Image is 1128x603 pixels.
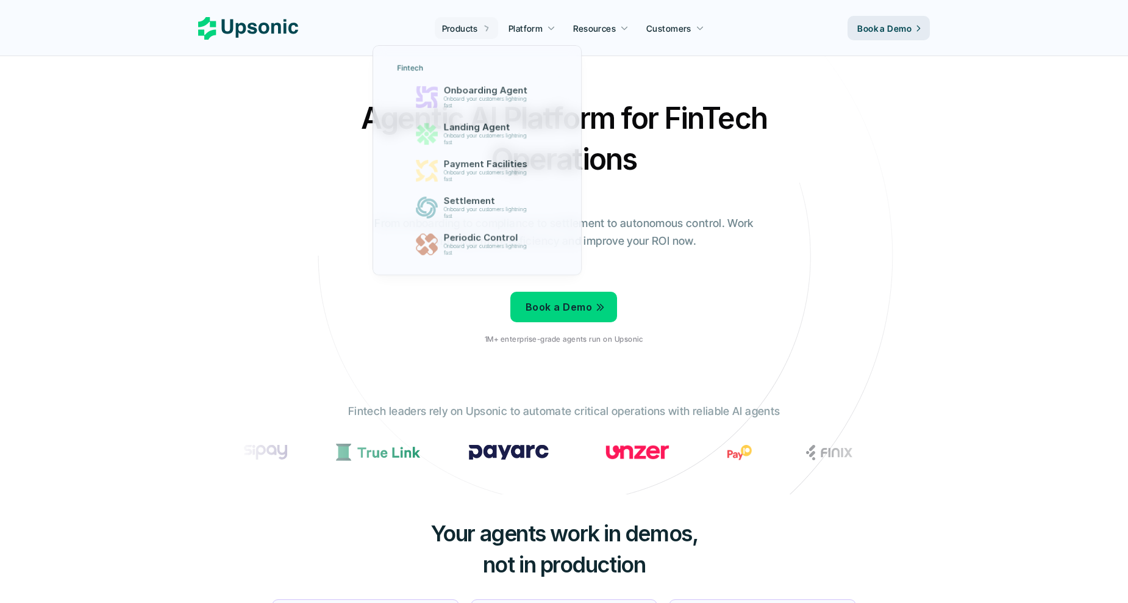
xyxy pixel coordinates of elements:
a: Book a Demo [510,292,617,322]
h2: Agentic AI Platform for FinTech Operations [351,98,777,179]
span: not in production [483,551,646,578]
p: Book a Demo [526,298,592,316]
p: Products [442,22,478,35]
p: Customers [646,22,691,35]
a: Products [435,17,498,39]
span: Your agents work in demos, [430,520,698,547]
p: Resources [573,22,616,35]
p: 1M+ enterprise-grade agents run on Upsonic [485,335,643,344]
p: Platform [509,22,543,35]
p: Book a Demo [857,22,912,35]
p: Fintech leaders rely on Upsonic to automate critical operations with reliable AI agents [348,403,780,421]
p: From onboarding to compliance to settlement to autonomous control. Work with %82 more efficiency ... [366,215,762,250]
a: Book a Demo [848,16,930,40]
